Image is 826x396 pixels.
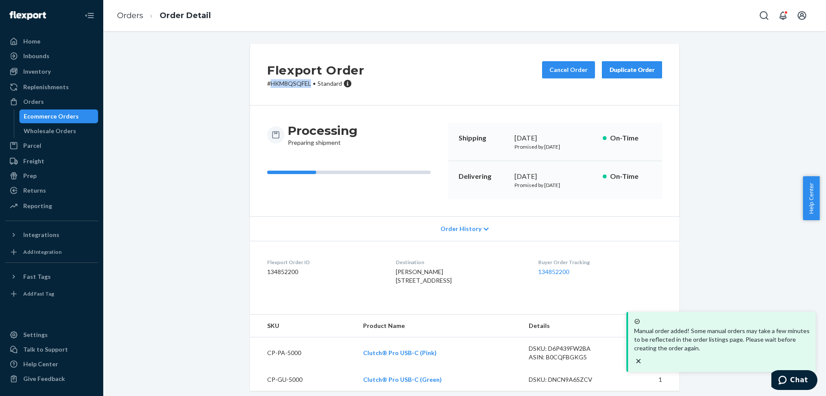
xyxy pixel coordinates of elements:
[515,133,596,143] div: [DATE]
[616,315,679,337] th: Qty
[9,11,46,20] img: Flexport logo
[538,268,569,275] a: 134852200
[5,357,98,371] a: Help Center
[23,331,48,339] div: Settings
[610,133,652,143] p: On-Time
[23,360,58,368] div: Help Center
[634,357,643,365] svg: close toast
[19,124,99,138] a: Wholesale Orders
[5,287,98,301] a: Add Fast Tag
[23,374,65,383] div: Give Feedback
[5,372,98,386] button: Give Feedback
[288,123,358,138] h3: Processing
[529,375,610,384] div: DSKU: DNCN9A6SZCV
[529,344,610,353] div: DSKU: D6P439FW2BA
[23,67,51,76] div: Inventory
[542,61,595,78] button: Cancel Order
[23,52,49,60] div: Inbounds
[19,109,99,123] a: Ecommerce Orders
[317,80,342,87] span: Standard
[5,184,98,197] a: Returns
[5,34,98,48] a: Home
[5,139,98,153] a: Parcel
[616,337,679,369] td: 1
[515,143,596,150] p: Promised by [DATE]
[117,11,143,20] a: Orders
[441,225,481,233] span: Order History
[616,368,679,391] td: 1
[23,171,37,180] div: Prep
[160,11,211,20] a: Order Detail
[396,259,524,266] dt: Destination
[23,202,52,210] div: Reporting
[803,176,820,220] button: Help Center
[24,127,76,135] div: Wholesale Orders
[793,7,811,24] button: Open account menu
[267,268,382,276] dd: 134852200
[23,272,51,281] div: Fast Tags
[602,61,662,78] button: Duplicate Order
[267,79,364,88] p: # HKM8QSQFEL
[771,370,817,392] iframe: Opens a widget where you can chat to one of our agents
[774,7,792,24] button: Open notifications
[5,328,98,342] a: Settings
[5,169,98,183] a: Prep
[459,171,508,181] p: Delivering
[23,290,54,297] div: Add Fast Tag
[23,141,41,150] div: Parcel
[522,315,616,337] th: Details
[515,171,596,181] div: [DATE]
[110,3,218,28] ol: breadcrumbs
[538,259,662,266] dt: Buyer Order Tracking
[267,61,364,79] h2: Flexport Order
[459,133,508,143] p: Shipping
[23,231,59,239] div: Integrations
[5,228,98,242] button: Integrations
[529,353,610,362] div: ASIN: B0CQFBGKG5
[755,7,773,24] button: Open Search Box
[5,245,98,259] a: Add Integration
[356,315,522,337] th: Product Name
[5,343,98,356] button: Talk to Support
[634,327,810,352] p: Manual order added! Some manual orders may take a few minutes to be reflected in the order listin...
[250,337,356,369] td: CP-PA-5000
[24,112,79,121] div: Ecommerce Orders
[250,315,356,337] th: SKU
[23,157,44,165] div: Freight
[5,65,98,78] a: Inventory
[609,65,655,74] div: Duplicate Order
[5,95,98,109] a: Orders
[23,83,69,91] div: Replenishments
[23,37,40,46] div: Home
[23,248,62,256] div: Add Integration
[5,270,98,284] button: Fast Tags
[23,186,46,195] div: Returns
[396,268,452,284] span: [PERSON_NAME] [STREET_ADDRESS]
[23,97,44,106] div: Orders
[313,80,316,87] span: •
[363,349,437,356] a: Clutch® Pro USB-C (Pink)
[288,123,358,147] div: Preparing shipment
[250,368,356,391] td: CP-GU-5000
[363,376,442,383] a: Clutch® Pro USB-C (Green)
[610,171,652,181] p: On-Time
[5,49,98,63] a: Inbounds
[81,7,98,24] button: Close Navigation
[267,259,382,266] dt: Flexport Order ID
[5,80,98,94] a: Replenishments
[515,181,596,189] p: Promised by [DATE]
[23,345,68,354] div: Talk to Support
[5,154,98,168] a: Freight
[5,199,98,213] a: Reporting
